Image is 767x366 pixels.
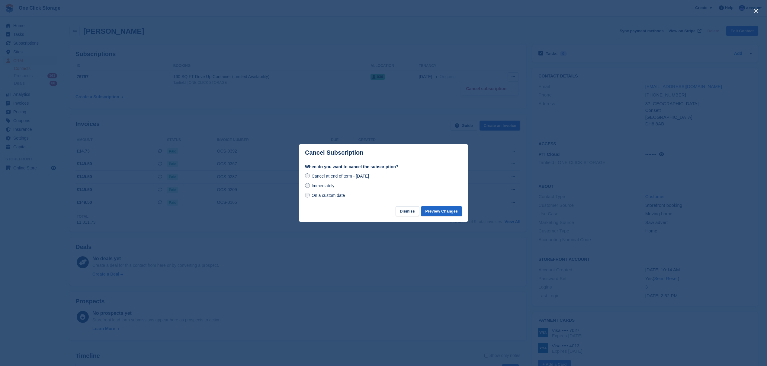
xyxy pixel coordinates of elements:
p: Cancel Subscription [305,149,363,156]
span: On a custom date [312,193,345,198]
input: Immediately [305,183,310,188]
span: Immediately [312,183,334,188]
button: Dismiss [396,206,419,216]
label: When do you want to cancel the subscription? [305,164,462,170]
button: close [751,6,761,16]
input: Cancel at end of term - [DATE] [305,173,310,178]
input: On a custom date [305,193,310,197]
button: Preview Changes [421,206,462,216]
span: Cancel at end of term - [DATE] [312,174,369,178]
